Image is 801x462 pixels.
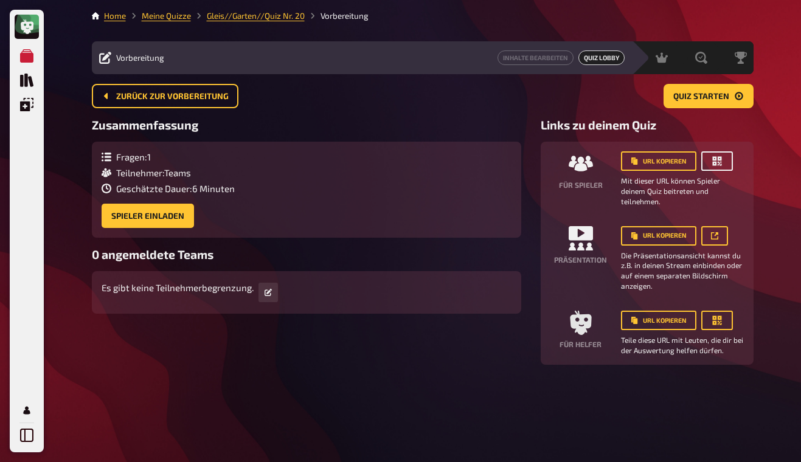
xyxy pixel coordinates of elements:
[142,11,191,21] a: Meine Quizze
[15,398,39,422] a: Mein Konto
[104,11,126,21] a: Home
[673,92,729,101] span: Quiz starten
[116,167,191,178] span: Teilnehmer : Teams
[104,10,126,22] li: Home
[116,92,229,101] span: Zurück zur Vorbereitung
[559,181,603,189] h4: Für Spieler
[498,50,574,65] a: Inhalte Bearbeiten
[116,53,164,63] span: Vorbereitung
[621,250,744,291] small: Die Präsentationsansicht kannst du z.B. in deinen Stream einbinden oder auf einem separaten Bilds...
[207,11,305,21] a: Gleis//Garten//Quiz Nr. 20
[578,50,625,65] span: Quiz Lobby
[15,92,39,117] a: Einblendungen
[116,183,235,194] span: Geschätzte Dauer : 6 Minuten
[92,84,238,108] button: Zurück zur Vorbereitung
[191,10,305,22] li: Gleis//Garten//Quiz Nr. 20
[15,68,39,92] a: Quiz Sammlung
[102,281,254,295] p: Es gibt keine Teilnehmerbegrenzung.
[102,204,194,228] button: Spieler einladen
[621,176,744,206] small: Mit dieser URL können Spieler deinem Quiz beitreten und teilnehmen.
[92,118,521,132] h3: Zusammenfassung
[554,255,607,264] h4: Präsentation
[541,118,754,132] h3: Links zu deinem Quiz
[305,10,369,22] li: Vorbereitung
[15,44,39,68] a: Meine Quizze
[92,247,521,261] h3: 0 angemeldete Teams
[664,84,754,108] button: Quiz starten
[560,340,602,348] h4: Für Helfer
[621,226,696,246] button: URL kopieren
[621,151,696,171] button: URL kopieren
[621,335,744,356] small: Teile diese URL mit Leuten, die dir bei der Auswertung helfen dürfen.
[102,151,235,162] div: Fragen : 1
[621,311,696,330] button: URL kopieren
[126,10,191,22] li: Meine Quizze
